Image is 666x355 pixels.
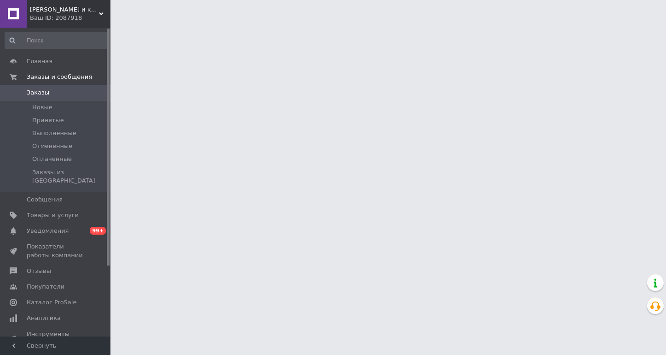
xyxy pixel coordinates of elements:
[27,211,79,219] span: Товары и услуги
[27,227,69,235] span: Уведомления
[32,168,108,185] span: Заказы из [GEOGRAPHIC_DATA]
[30,6,99,14] span: Игрушки и канцтовары «Плюшево»
[90,227,106,235] span: 99+
[32,129,76,137] span: Выполненные
[27,89,49,97] span: Заказы
[27,298,76,307] span: Каталог ProSale
[27,330,85,347] span: Инструменты вебмастера и SEO
[27,243,85,259] span: Показатели работы компании
[27,195,63,204] span: Сообщения
[27,283,64,291] span: Покупатели
[27,314,61,322] span: Аналитика
[32,116,64,124] span: Принятые
[32,142,72,150] span: Отмененные
[27,57,52,65] span: Главная
[32,103,52,112] span: Новые
[27,73,92,81] span: Заказы и сообщения
[27,267,51,275] span: Отзывы
[5,32,109,49] input: Поиск
[30,14,110,22] div: Ваш ID: 2087918
[32,155,72,163] span: Оплаченные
